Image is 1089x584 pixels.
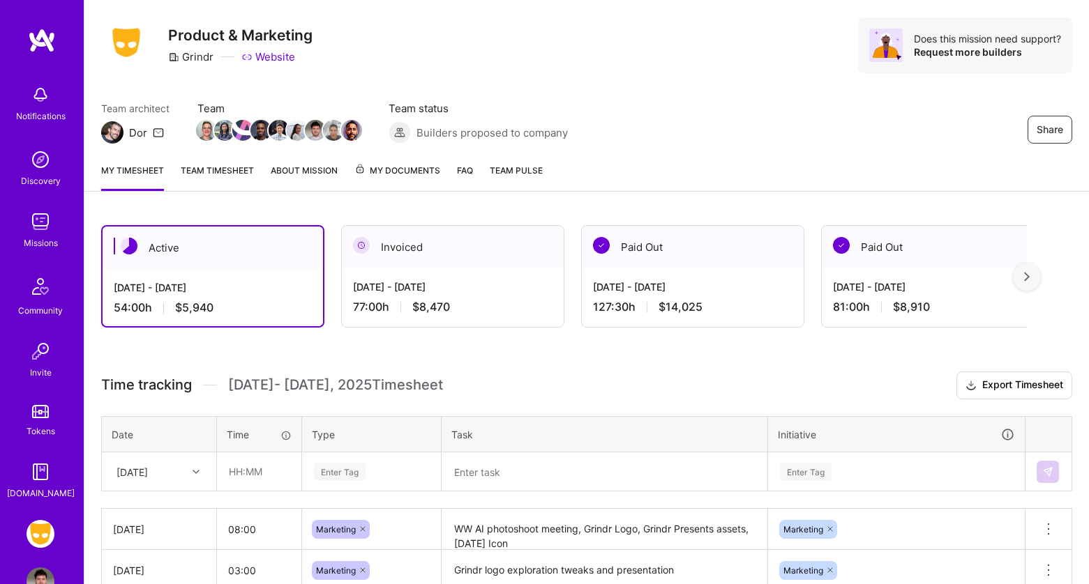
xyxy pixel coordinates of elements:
img: Submit [1042,466,1053,477]
div: [DATE] [117,464,148,479]
img: Company Logo [101,24,151,61]
div: Does this mission need support? [914,32,1061,45]
span: Marketing [316,565,356,576]
span: Marketing [316,524,356,535]
a: My Documents [354,163,440,191]
img: Grindr: Product & Marketing [27,520,54,548]
i: icon Download [966,378,977,393]
span: $8,470 [412,300,450,314]
a: About Mission [271,163,338,191]
a: My timesheet [101,163,164,191]
span: Team architect [101,101,170,116]
div: [DATE] - [DATE] [593,279,793,294]
img: guide book [27,458,54,486]
img: Team Member Avatar [341,120,362,141]
span: My Documents [354,163,440,178]
a: Team Pulse [490,163,543,191]
img: Active [121,238,137,254]
div: Paid Out [582,226,804,268]
div: Notifications [16,109,66,123]
div: Active [103,226,323,269]
div: [DATE] [113,522,205,537]
div: [DATE] - [DATE] [353,279,553,294]
div: Discovery [21,174,61,188]
span: $14,025 [659,300,703,314]
div: Dor [129,125,147,140]
th: Task [442,416,768,452]
div: 81:00 h [833,300,1032,314]
img: discovery [27,146,54,174]
span: Time tracking [101,376,192,394]
div: Paid Out [822,226,1044,268]
div: Request more builders [914,45,1061,59]
div: Enter Tag [314,461,366,482]
textarea: WW AI photoshoot meeting, Grindr Logo, Grindr Presents assets, [DATE] Icon [443,510,766,548]
span: $8,910 [893,300,930,314]
a: Team Member Avatar [306,118,324,142]
img: Community [24,270,57,303]
a: FAQ [457,163,473,191]
img: Paid Out [593,237,610,254]
a: Team Member Avatar [270,118,288,142]
div: Missions [24,236,58,250]
a: Team Member Avatar [234,118,252,142]
a: Team Member Avatar [216,118,234,142]
div: Invoiced [342,226,564,268]
img: Team Member Avatar [250,120,271,141]
i: icon Chevron [193,468,200,475]
div: Time [227,427,292,442]
span: Marketing [783,524,823,535]
span: Team status [389,101,568,116]
a: Grindr: Product & Marketing [23,520,58,548]
th: Date [102,416,217,452]
img: teamwork [27,208,54,236]
img: Team Member Avatar [305,120,326,141]
a: Team Member Avatar [252,118,270,142]
img: Invite [27,337,54,365]
button: Export Timesheet [956,371,1072,399]
span: Marketing [783,565,823,576]
img: Team Member Avatar [232,120,253,141]
i: icon CompanyGray [168,52,179,63]
a: Team timesheet [181,163,254,191]
a: Team Member Avatar [288,118,306,142]
img: Team Architect [101,121,123,144]
input: HH:MM [217,511,301,548]
div: [DATE] - [DATE] [833,279,1032,294]
img: Team Member Avatar [196,120,217,141]
div: [DATE] [113,563,205,578]
img: Avatar [869,29,903,62]
input: HH:MM [218,453,301,490]
i: icon Mail [153,127,164,138]
img: tokens [32,405,49,418]
div: 77:00 h [353,300,553,314]
th: Type [302,416,442,452]
div: Tokens [27,424,55,438]
button: Share [1028,116,1072,144]
img: Paid Out [833,237,850,254]
div: 127:30 h [593,300,793,314]
div: [DATE] - [DATE] [114,280,312,295]
img: bell [27,81,54,109]
span: Team [197,101,361,116]
a: Website [241,49,295,64]
div: Enter Tag [780,461,832,482]
div: Initiative [778,427,1015,443]
img: Team Member Avatar [323,120,344,141]
span: [DATE] - [DATE] , 2025 Timesheet [228,376,443,394]
img: right [1024,272,1030,282]
div: [DOMAIN_NAME] [7,486,75,500]
span: Builders proposed to company [416,125,568,140]
div: Invite [30,365,52,380]
div: Grindr [168,49,213,64]
a: Team Member Avatar [197,118,216,142]
span: Share [1037,123,1063,137]
img: Builders proposed to company [389,121,411,144]
h3: Product & Marketing [168,26,313,44]
div: 54:00 h [114,300,312,315]
img: Invoiced [353,237,370,254]
img: Team Member Avatar [214,120,235,141]
img: logo [28,28,56,53]
div: Community [18,303,63,318]
img: Team Member Avatar [287,120,308,141]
